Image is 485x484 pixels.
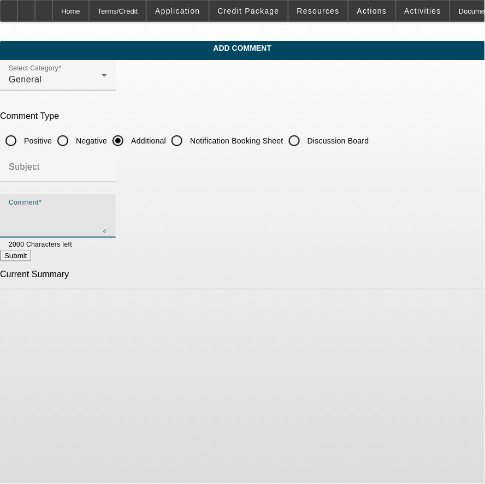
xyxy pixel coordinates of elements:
[22,135,52,146] label: Positive
[9,162,40,171] mat-label: Subject
[9,65,58,72] mat-label: Select Category
[8,44,477,52] span: Add Comment
[405,7,442,15] span: Activities
[305,135,369,146] label: Discussion Board
[188,135,283,146] label: Notification Booking Sheet
[9,238,72,250] mat-hint: 2000 Characters left
[218,7,280,15] span: Credit Package
[349,1,395,21] button: Actions
[9,199,39,206] mat-label: Comment
[297,7,340,15] span: Resources
[129,135,166,146] label: Additional
[74,135,107,146] label: Negative
[9,75,42,84] span: General
[397,1,450,21] button: Activities
[357,7,387,15] span: Actions
[147,1,208,21] button: Application
[210,1,288,21] button: Credit Package
[289,1,348,21] button: Resources
[155,7,200,15] span: Application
